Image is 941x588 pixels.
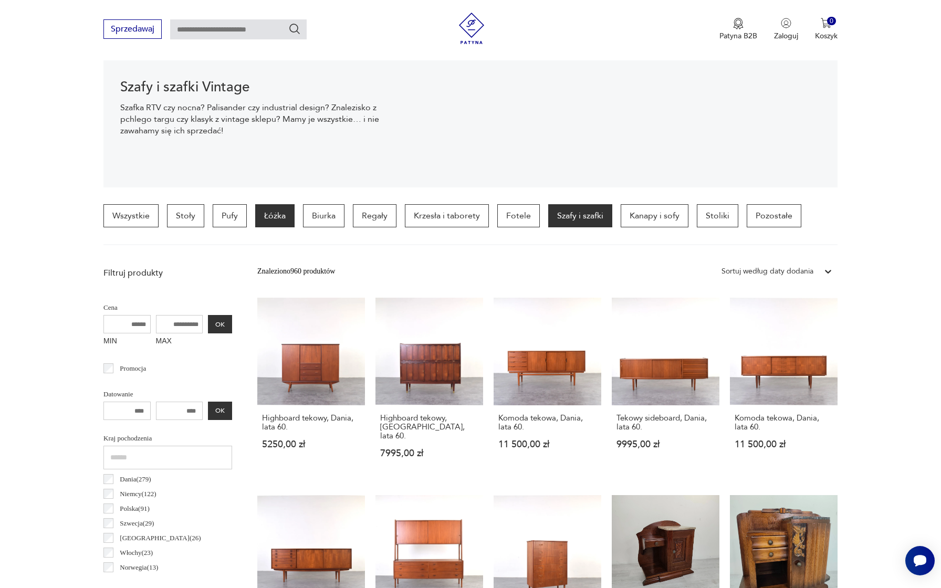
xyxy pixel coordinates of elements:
[815,31,838,41] p: Koszyk
[747,204,801,227] a: Pozostałe
[103,388,232,400] p: Datowanie
[719,18,757,41] button: Patyna B2B
[616,440,715,449] p: 9995,00 zł
[103,333,151,350] label: MIN
[255,204,295,227] a: Łóżka
[353,204,396,227] a: Regały
[375,298,483,478] a: Highboard tekowy, Norwegia, lata 60.Highboard tekowy, [GEOGRAPHIC_DATA], lata 60.7995,00 zł
[735,414,833,432] h3: Komoda tekowa, Dania, lata 60.
[905,546,935,575] iframe: Smartsupp widget button
[494,298,601,478] a: Komoda tekowa, Dania, lata 60.Komoda tekowa, Dania, lata 60.11 500,00 zł
[120,547,153,559] p: Włochy ( 23 )
[697,204,738,227] a: Stoliki
[497,204,540,227] a: Fotele
[257,266,335,277] div: Znaleziono 960 produktów
[821,18,831,28] img: Ikona koszyka
[733,18,744,29] img: Ikona medalu
[120,81,380,93] h1: Szafy i szafki Vintage
[213,204,247,227] a: Pufy
[722,266,813,277] div: Sortuj według daty dodania
[103,433,232,444] p: Kraj pochodzenia
[262,440,360,449] p: 5250,00 zł
[380,449,478,458] p: 7995,00 zł
[120,518,154,529] p: Szwecja ( 29 )
[120,102,380,136] p: Szafka RTV czy nocna? Palisander czy industrial design? Znalezisko z pchlego targu czy klasyk z v...
[405,204,489,227] a: Krzesła i taborety
[303,204,344,227] a: Biurka
[730,298,838,478] a: Komoda tekowa, Dania, lata 60.Komoda tekowa, Dania, lata 60.11 500,00 zł
[719,18,757,41] a: Ikona medaluPatyna B2B
[120,576,152,588] p: Francja ( 12 )
[456,13,487,44] img: Patyna - sklep z meblami i dekoracjami vintage
[827,17,836,26] div: 0
[208,402,232,420] button: OK
[774,18,798,41] button: Zaloguj
[781,18,791,28] img: Ikonka użytkownika
[103,19,162,39] button: Sprzedawaj
[103,204,159,227] a: Wszystkie
[120,363,146,374] p: Promocja
[612,298,719,478] a: Tekowy sideboard, Dania, lata 60.Tekowy sideboard, Dania, lata 60.9995,00 zł
[774,31,798,41] p: Zaloguj
[735,440,833,449] p: 11 500,00 zł
[815,18,838,41] button: 0Koszyk
[120,532,201,544] p: [GEOGRAPHIC_DATA] ( 26 )
[120,562,158,573] p: Norwegia ( 13 )
[167,204,204,227] a: Stoły
[548,204,612,227] a: Szafy i szafki
[103,26,162,34] a: Sprzedawaj
[120,488,156,500] p: Niemcy ( 122 )
[120,474,151,485] p: Dania ( 279 )
[288,23,301,35] button: Szukaj
[719,31,757,41] p: Patyna B2B
[262,414,360,432] h3: Highboard tekowy, Dania, lata 60.
[380,414,478,440] h3: Highboard tekowy, [GEOGRAPHIC_DATA], lata 60.
[498,414,597,432] h3: Komoda tekowa, Dania, lata 60.
[257,298,365,478] a: Highboard tekowy, Dania, lata 60.Highboard tekowy, Dania, lata 60.5250,00 zł
[156,333,203,350] label: MAX
[103,267,232,279] p: Filtruj produkty
[621,204,688,227] a: Kanapy i sofy
[120,503,149,514] p: Polska ( 91 )
[103,302,232,313] p: Cena
[208,315,232,333] button: OK
[616,414,715,432] h3: Tekowy sideboard, Dania, lata 60.
[498,440,597,449] p: 11 500,00 zł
